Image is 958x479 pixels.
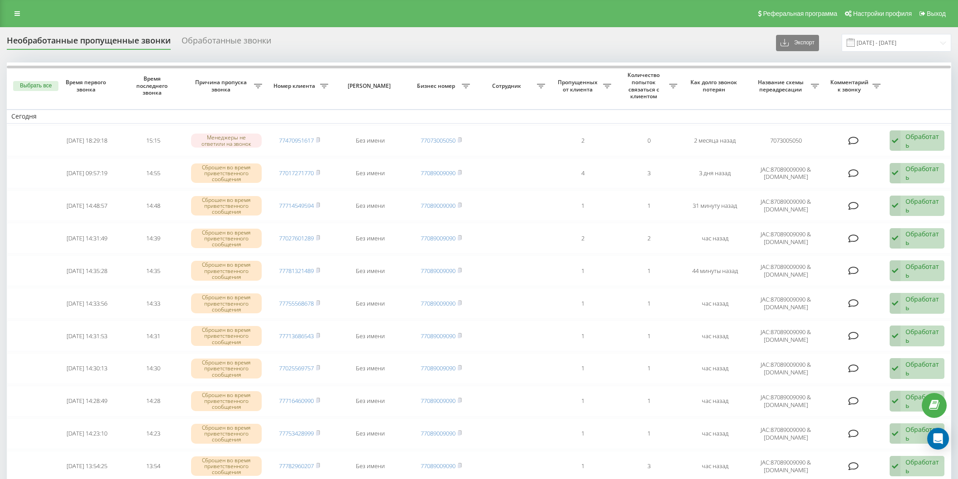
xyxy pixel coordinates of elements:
[191,134,262,147] div: Менеджеры не ответили на звонок
[616,255,682,286] td: 1
[550,190,616,221] td: 1
[748,288,824,319] td: JAC:87089009090 & [DOMAIN_NAME]
[54,288,120,319] td: [DATE] 14:33:56
[927,10,946,17] span: Выход
[54,386,120,417] td: [DATE] 14:28:49
[279,429,314,437] a: 77753428999
[905,262,939,279] div: Обработать
[682,288,748,319] td: час назад
[905,295,939,312] div: Обработать
[905,164,939,182] div: Обработать
[191,163,262,183] div: Сброшен во время приветственного сообщения
[616,288,682,319] td: 1
[421,136,455,144] a: 77073005050
[550,288,616,319] td: 1
[682,386,748,417] td: час назад
[279,136,314,144] a: 77470951617
[191,229,262,249] div: Сброшен во время приветственного сообщения
[682,190,748,221] td: 31 минуту назад
[333,255,408,286] td: Без имени
[333,321,408,351] td: Без имени
[682,158,748,189] td: 3 дня назад
[550,255,616,286] td: 1
[340,82,400,90] span: [PERSON_NAME]
[905,197,939,214] div: Обработать
[279,299,314,307] a: 77755568678
[333,386,408,417] td: Без имени
[905,393,939,410] div: Обработать
[421,397,455,405] a: 77089009090
[120,190,186,221] td: 14:48
[120,158,186,189] td: 14:55
[905,360,939,377] div: Обработать
[421,299,455,307] a: 77089009090
[54,223,120,254] td: [DATE] 14:31:49
[279,234,314,242] a: 77027601289
[550,125,616,156] td: 2
[682,125,748,156] td: 2 месяца назад
[748,353,824,384] td: JAC:87089009090 & [DOMAIN_NAME]
[905,132,939,149] div: Обработать
[191,424,262,444] div: Сброшен во время приветственного сообщения
[54,255,120,286] td: [DATE] 14:35:28
[421,462,455,470] a: 77089009090
[682,353,748,384] td: час назад
[748,125,824,156] td: 7073005050
[748,190,824,221] td: JAC:87089009090 & [DOMAIN_NAME]
[776,35,819,51] button: Экспорт
[748,321,824,351] td: JAC:87089009090 & [DOMAIN_NAME]
[120,353,186,384] td: 14:30
[550,418,616,449] td: 1
[421,429,455,437] a: 77089009090
[421,267,455,275] a: 77089009090
[54,418,120,449] td: [DATE] 14:23:10
[128,75,179,96] span: Время последнего звонка
[279,169,314,177] a: 77017271770
[748,158,824,189] td: JAC:87089009090 & [DOMAIN_NAME]
[421,201,455,210] a: 77089009090
[54,158,120,189] td: [DATE] 09:57:19
[271,82,320,90] span: Номер клиента
[927,428,949,450] div: Open Intercom Messenger
[191,196,262,216] div: Сброшен во время приветственного сообщения
[13,81,58,91] button: Выбрать все
[421,169,455,177] a: 77089009090
[554,79,603,93] span: Пропущенных от клиента
[333,353,408,384] td: Без имени
[120,125,186,156] td: 15:15
[616,321,682,351] td: 1
[550,321,616,351] td: 1
[120,418,186,449] td: 14:23
[682,255,748,286] td: 44 минуты назад
[191,261,262,281] div: Сброшен во время приветственного сообщения
[620,72,669,100] span: Количество попыток связаться с клиентом
[120,321,186,351] td: 14:31
[120,223,186,254] td: 14:39
[279,332,314,340] a: 77713686543
[828,79,872,93] span: Комментарий к звонку
[421,234,455,242] a: 77089009090
[191,326,262,346] div: Сброшен во время приветственного сообщения
[191,359,262,378] div: Сброшен во время приветственного сообщения
[550,223,616,254] td: 2
[616,353,682,384] td: 1
[279,267,314,275] a: 77781321489
[7,110,951,123] td: Сегодня
[191,391,262,411] div: Сброшен во время приветственного сообщения
[550,158,616,189] td: 4
[120,255,186,286] td: 14:35
[7,36,171,50] div: Необработанные пропущенные звонки
[550,353,616,384] td: 1
[191,456,262,476] div: Сброшен во время приветственного сообщения
[279,201,314,210] a: 77714549594
[54,190,120,221] td: [DATE] 14:48:57
[279,397,314,405] a: 77716460990
[191,293,262,313] div: Сброшен во время приветственного сообщения
[333,158,408,189] td: Без имени
[616,223,682,254] td: 2
[616,386,682,417] td: 1
[182,36,271,50] div: Обработанные звонки
[690,79,741,93] span: Как долго звонок потерян
[616,418,682,449] td: 1
[905,458,939,475] div: Обработать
